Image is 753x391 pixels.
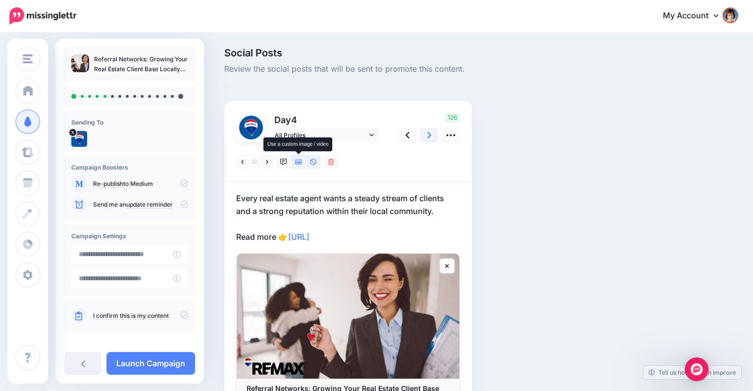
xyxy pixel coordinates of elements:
[445,113,460,123] span: 126
[93,180,123,188] a: Re-publish
[224,48,650,58] span: Social Posts
[71,54,89,72] img: cd1ac20bdc765e6d2d15e4e12c154fee_thumb.jpg
[275,130,367,140] span: All Profiles
[644,366,741,379] a: Tell us how we can improve
[126,201,173,209] a: update reminder
[9,7,76,24] img: Missinglettr
[291,115,297,125] span: 4
[224,63,650,76] span: Review the social posts that will be sent to promote this content.
[94,54,188,74] p: Referral Networks: Growing Your Real Estate Client Base Locally with RE/MAX
[71,164,188,171] h4: Campaign Boosters
[288,232,309,242] a: [URL]
[71,232,188,240] h4: Campaign Settings
[93,179,188,188] p: to Medium
[237,254,459,379] img: Referral Networks: Growing Your Real Estate Client Base Locally with RE/MAX
[71,131,87,147] img: eVi70Eyq-73544.jpg
[23,54,33,63] img: menu.png
[270,113,380,127] p: Day
[653,4,738,28] a: My Account
[236,192,460,243] p: Every real estate agent wants a steady stream of clients and a strong reputation within their loc...
[239,116,263,139] img: eVi70Eyq-73544.jpg
[270,128,379,142] a: All Profiles
[93,312,169,320] a: I confirm this is my content
[93,200,188,209] p: Send me an
[71,119,188,126] h4: Sending To
[685,357,708,381] div: Open Intercom Messenger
